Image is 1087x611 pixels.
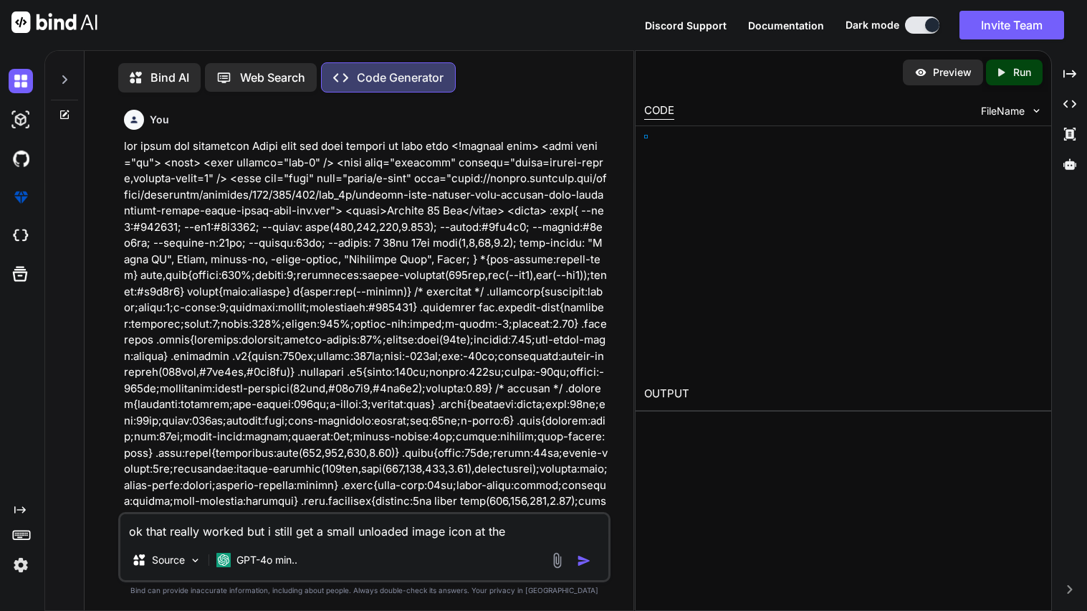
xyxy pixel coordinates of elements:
[577,554,591,568] img: icon
[1030,105,1043,117] img: chevron down
[645,18,727,33] button: Discord Support
[150,69,189,86] p: Bind AI
[9,185,33,209] img: premium
[189,554,201,567] img: Pick Models
[846,18,899,32] span: Dark mode
[981,104,1025,118] span: FileName
[9,224,33,248] img: cloudideIcon
[748,19,824,32] span: Documentation
[216,553,231,567] img: GPT-4o mini
[914,66,927,79] img: preview
[150,113,169,127] h6: You
[933,65,972,80] p: Preview
[236,553,297,567] p: GPT-4o min..
[1013,65,1031,80] p: Run
[118,585,610,596] p: Bind can provide inaccurate information, including about people. Always double-check its answers....
[152,553,185,567] p: Source
[644,103,674,120] div: CODE
[9,69,33,93] img: darkChat
[120,514,608,540] textarea: ok that really worked but i still get a small unloaded image icon at the
[636,377,1051,411] h2: OUTPUT
[9,146,33,171] img: githubDark
[549,552,565,569] img: attachment
[959,11,1064,39] button: Invite Team
[9,108,33,132] img: darkAi-studio
[357,69,444,86] p: Code Generator
[645,19,727,32] span: Discord Support
[11,11,97,33] img: Bind AI
[748,18,824,33] button: Documentation
[240,69,305,86] p: Web Search
[9,553,33,577] img: settings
